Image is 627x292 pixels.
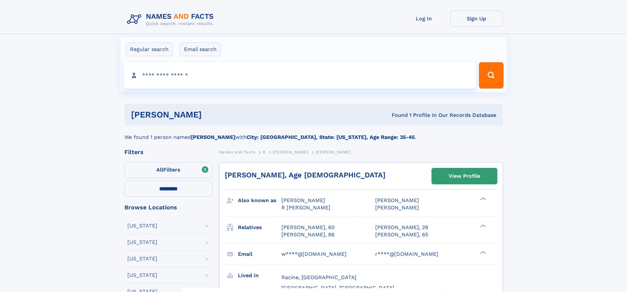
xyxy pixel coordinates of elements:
[124,162,213,178] label: Filters
[127,240,157,245] div: [US_STATE]
[281,204,330,211] span: R [PERSON_NAME]
[127,256,157,261] div: [US_STATE]
[398,11,450,27] a: Log In
[281,285,394,291] span: [GEOGRAPHIC_DATA], [GEOGRAPHIC_DATA]
[479,197,486,201] div: ❯
[238,249,281,260] h3: Email
[375,224,428,231] a: [PERSON_NAME], 29
[238,270,281,281] h3: Lived in
[238,195,281,206] h3: Also known as
[131,111,297,119] h1: [PERSON_NAME]
[273,150,308,154] span: [PERSON_NAME]
[127,223,157,228] div: [US_STATE]
[191,134,235,140] b: [PERSON_NAME]
[180,42,221,56] label: Email search
[432,168,497,184] a: View Profile
[124,204,213,210] div: Browse Locations
[479,224,486,228] div: ❯
[124,149,213,155] div: Filters
[281,274,356,280] span: Racine, [GEOGRAPHIC_DATA]
[281,197,325,203] span: [PERSON_NAME]
[375,231,428,238] a: [PERSON_NAME], 65
[297,112,496,119] div: Found 1 Profile In Our Records Database
[238,222,281,233] h3: Relatives
[375,204,419,211] span: [PERSON_NAME]
[263,148,266,156] a: R
[126,42,173,56] label: Regular search
[156,167,163,173] span: All
[124,11,219,28] img: Logo Names and Facts
[273,148,308,156] a: [PERSON_NAME]
[281,224,335,231] a: [PERSON_NAME], 60
[127,273,157,278] div: [US_STATE]
[479,62,503,89] button: Search Button
[479,250,486,254] div: ❯
[449,169,480,184] div: View Profile
[375,197,419,203] span: [PERSON_NAME]
[124,62,476,89] input: search input
[316,150,351,154] span: [PERSON_NAME]
[450,11,503,27] a: Sign Up
[247,134,415,140] b: City: [GEOGRAPHIC_DATA], State: [US_STATE], Age Range: 35-45
[281,231,335,238] a: [PERSON_NAME], 86
[263,150,266,154] span: R
[124,125,503,141] div: We found 1 person named with .
[225,171,385,179] a: [PERSON_NAME], Age [DEMOGRAPHIC_DATA]
[219,148,255,156] a: Names and Facts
